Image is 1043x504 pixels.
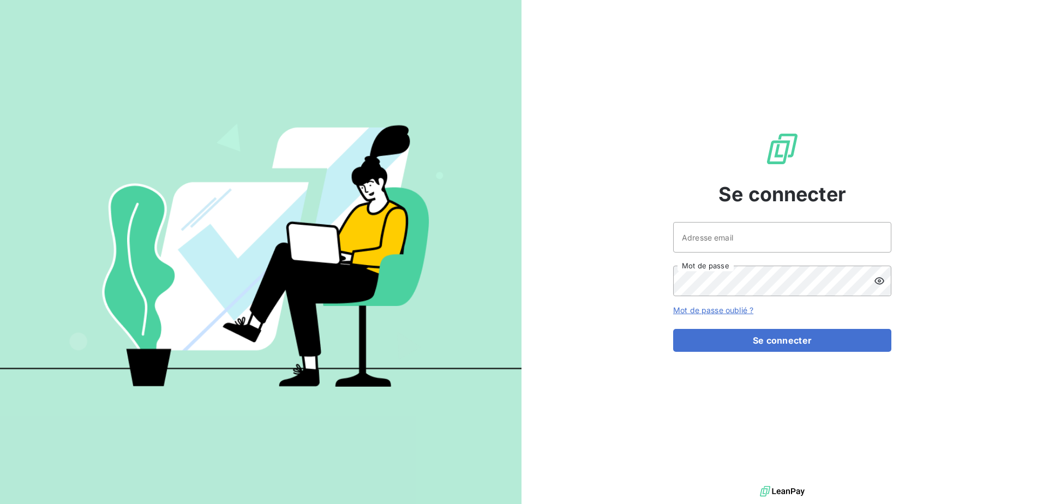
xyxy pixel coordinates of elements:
[673,305,753,315] a: Mot de passe oublié ?
[673,222,891,253] input: placeholder
[765,131,800,166] img: Logo LeanPay
[760,483,805,500] img: logo
[673,329,891,352] button: Se connecter
[718,179,846,209] span: Se connecter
